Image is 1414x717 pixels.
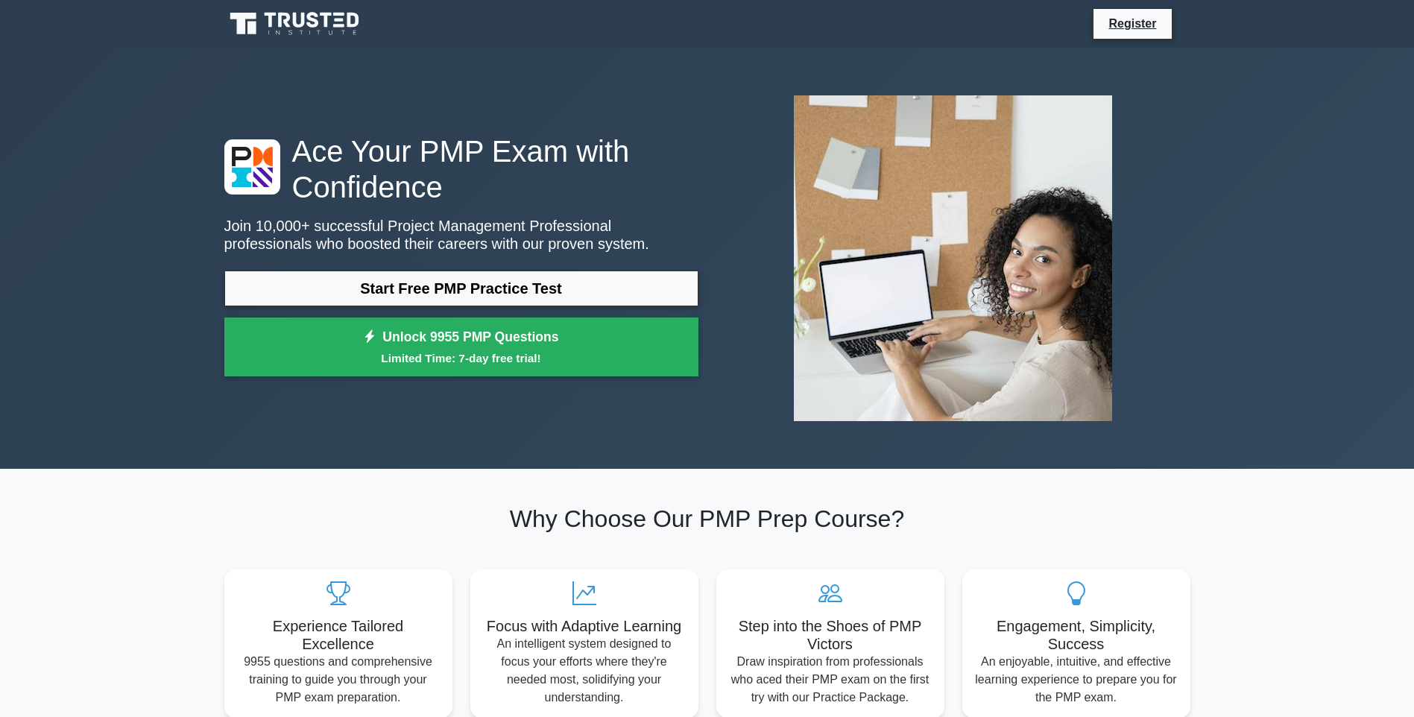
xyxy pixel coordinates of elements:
[224,505,1190,533] h2: Why Choose Our PMP Prep Course?
[224,318,698,377] a: Unlock 9955 PMP QuestionsLimited Time: 7-day free trial!
[236,653,441,707] p: 9955 questions and comprehensive training to guide you through your PMP exam preparation.
[243,350,680,367] small: Limited Time: 7-day free trial!
[728,617,932,653] h5: Step into the Shoes of PMP Victors
[224,271,698,306] a: Start Free PMP Practice Test
[974,617,1178,653] h5: Engagement, Simplicity, Success
[974,653,1178,707] p: An enjoyable, intuitive, and effective learning experience to prepare you for the PMP exam.
[224,217,698,253] p: Join 10,000+ successful Project Management Professional professionals who boosted their careers w...
[728,653,932,707] p: Draw inspiration from professionals who aced their PMP exam on the first try with our Practice Pa...
[1099,14,1165,33] a: Register
[482,635,687,707] p: An intelligent system designed to focus your efforts where they're needed most, solidifying your ...
[236,617,441,653] h5: Experience Tailored Excellence
[224,133,698,205] h1: Ace Your PMP Exam with Confidence
[482,617,687,635] h5: Focus with Adaptive Learning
